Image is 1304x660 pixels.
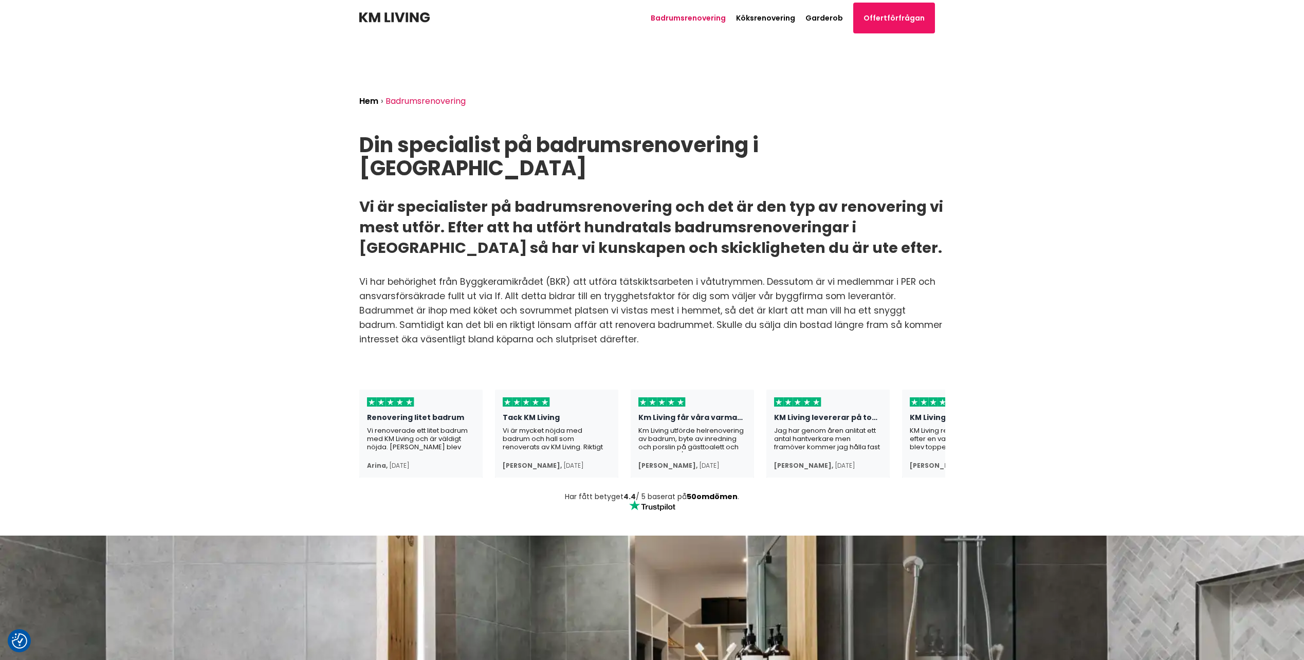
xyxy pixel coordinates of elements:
div: Km Living får våra varmaste rekommendationer [638,413,746,427]
li: › [381,94,385,109]
a: 50omdömen [687,491,738,502]
li: Badrumsrenovering [385,94,468,109]
a: Badrumsrenovering [651,13,726,23]
p: Vi har behörighet från Byggkeramikrådet (BKR) att utföra tätskiktsarbeten i våtutrymmen. Dessutom... [359,274,945,346]
div: [DATE] [389,462,410,470]
div: KM Living renoverade vårt kök efter en vattenläcka. Resultatet blev toppen och alla hantverkare v... [910,427,1018,452]
h2: Vi är specialister på badrumsrenovering och det är den typ av renovering vi mest utför. Efter att... [359,196,945,258]
div: [DATE] [563,462,584,470]
img: Revisit consent button [12,633,27,649]
strong: 4.4 [623,491,636,502]
div: KM Living levererar på topp! [774,413,882,427]
div: Renovering litet badrum [367,413,475,427]
a: Köksrenovering [736,13,795,23]
a: Offertförfrågan [853,3,935,33]
div: Tack KM Living [503,413,611,427]
a: Hem [359,95,378,107]
div: [PERSON_NAME] , [910,462,969,470]
div: Jag har genom åren anlitat ett antal hantverkare men framöver kommer jag hålla fast vid KM Living... [774,427,882,452]
div: [DATE] [699,462,720,470]
div: Vi är mycket nöjda med badrum och hall som renoverats av KM Living. Riktigt duktiga och trevliga ... [503,427,611,452]
div: Har fått betyget / 5 baserat på . [359,493,945,500]
a: Garderob [805,13,843,23]
img: Trustpilot [629,500,675,511]
div: Vi renoverade ett litet badrum med KM Living och är väldigt nöjda. [PERSON_NAME] blev väldigt sny... [367,427,475,452]
div: [PERSON_NAME] , [503,462,562,470]
div: [PERSON_NAME] , [774,462,833,470]
img: KM Living [359,12,430,23]
h1: Din specialist på badrumsrenovering i [GEOGRAPHIC_DATA] [359,134,945,180]
div: KM Living renoverade vårt kök efter en… [910,413,1018,427]
strong: 50 omdömen [687,491,738,502]
button: Samtyckesinställningar [12,633,27,649]
div: [PERSON_NAME] , [638,462,697,470]
div: Arina , [367,462,388,470]
div: [DATE] [835,462,855,470]
div: Km Living utförde helrenovering av badrum, byte av inredning och porslin på gästtoalett och platt... [638,427,746,452]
